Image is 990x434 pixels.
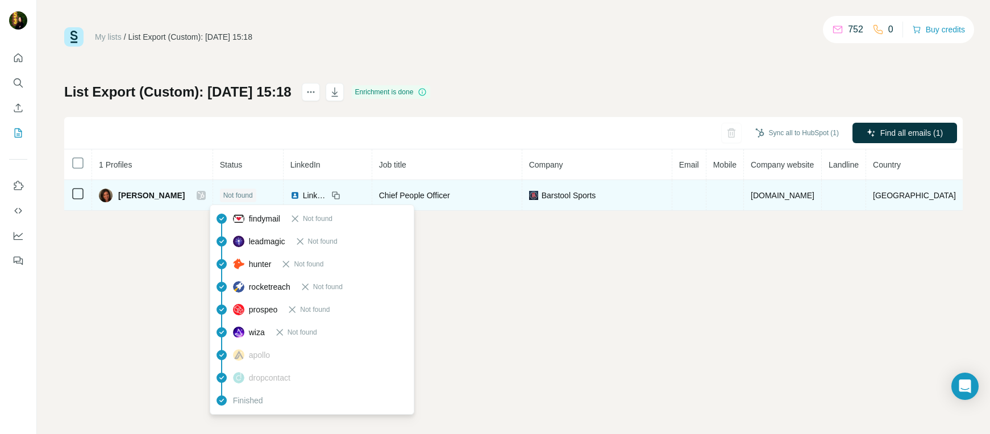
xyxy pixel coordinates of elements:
[249,258,272,270] span: hunter
[249,281,290,293] span: rocketreach
[713,160,737,169] span: Mobile
[747,124,847,141] button: Sync all to HubSpot (1)
[249,304,278,315] span: prospeo
[829,160,859,169] span: Landline
[128,31,252,43] div: List Export (Custom): [DATE] 15:18
[64,27,84,47] img: Surfe Logo
[303,214,332,224] span: Not found
[249,349,270,361] span: apollo
[300,304,330,315] span: Not found
[233,395,263,406] span: Finished
[223,190,253,201] span: Not found
[679,160,699,169] span: Email
[912,22,965,37] button: Buy credits
[379,160,406,169] span: Job title
[313,282,343,292] span: Not found
[308,236,338,247] span: Not found
[249,327,265,338] span: wiza
[9,176,27,196] button: Use Surfe on LinkedIn
[290,160,321,169] span: LinkedIn
[249,213,280,224] span: findymail
[873,191,956,200] span: [GEOGRAPHIC_DATA]
[233,258,244,269] img: provider hunter logo
[9,11,27,30] img: Avatar
[880,127,943,139] span: Find all emails (1)
[99,189,113,202] img: Avatar
[124,31,126,43] li: /
[951,373,979,400] div: Open Intercom Messenger
[529,160,563,169] span: Company
[9,251,27,271] button: Feedback
[848,23,863,36] p: 752
[751,191,814,200] span: [DOMAIN_NAME]
[99,160,132,169] span: 1 Profiles
[249,236,285,247] span: leadmagic
[249,372,290,383] span: dropcontact
[233,281,244,293] img: provider rocketreach logo
[303,190,328,201] span: LinkedIn
[542,190,596,201] span: Barstool Sports
[118,190,185,201] span: [PERSON_NAME]
[233,349,244,361] img: provider apollo logo
[9,123,27,143] button: My lists
[9,48,27,68] button: Quick start
[852,123,957,143] button: Find all emails (1)
[288,327,317,337] span: Not found
[352,85,431,99] div: Enrichment is done
[873,160,901,169] span: Country
[9,201,27,221] button: Use Surfe API
[751,160,814,169] span: Company website
[9,73,27,93] button: Search
[233,213,244,224] img: provider findymail logo
[233,372,244,383] img: provider dropcontact logo
[233,304,244,315] img: provider prospeo logo
[95,32,122,41] a: My lists
[9,98,27,118] button: Enrich CSV
[290,191,300,200] img: LinkedIn logo
[220,160,243,169] span: Status
[64,83,292,101] h1: List Export (Custom): [DATE] 15:18
[9,226,27,246] button: Dashboard
[529,191,538,200] img: company-logo
[233,236,244,247] img: provider leadmagic logo
[379,191,450,200] span: Chief People Officer
[302,83,320,101] button: actions
[233,327,244,338] img: provider wiza logo
[294,259,323,269] span: Not found
[888,23,893,36] p: 0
